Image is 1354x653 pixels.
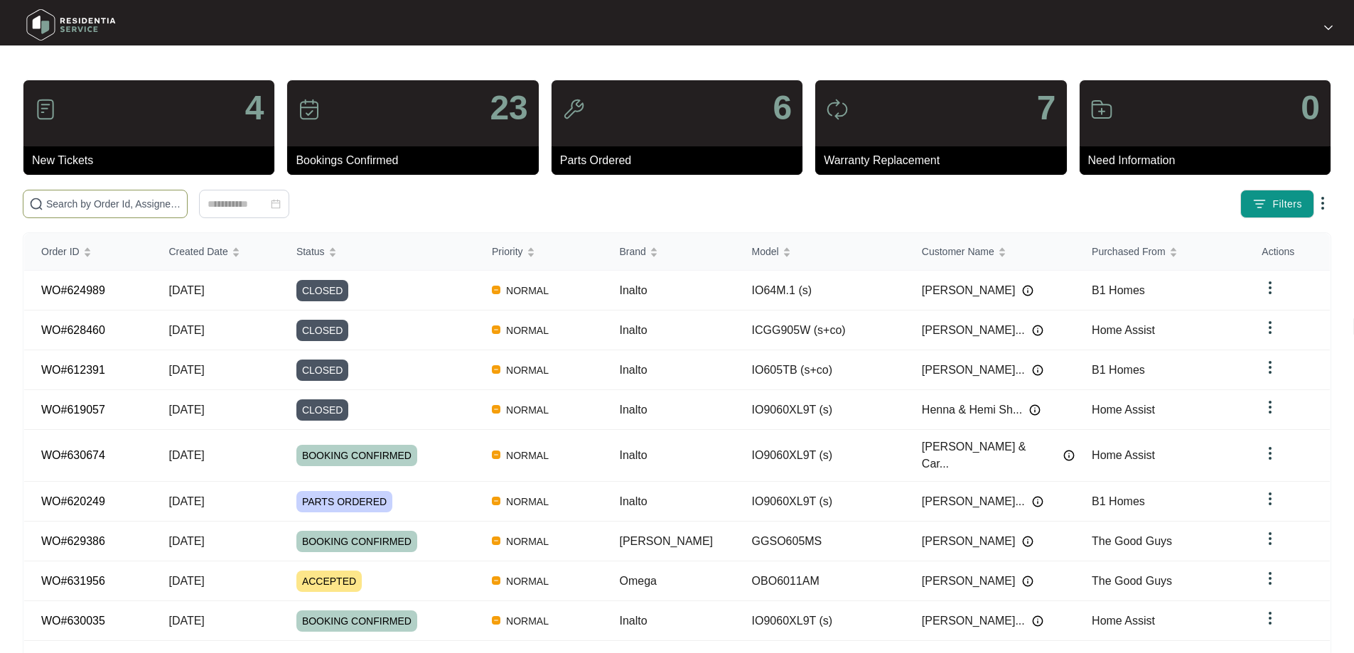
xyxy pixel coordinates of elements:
img: Info icon [1022,576,1033,587]
th: Order ID [24,233,151,271]
img: Vercel Logo [492,497,500,505]
img: Vercel Logo [492,325,500,334]
p: Need Information [1088,152,1331,169]
input: Search by Order Id, Assignee Name, Customer Name, Brand and Model [46,196,181,212]
p: 0 [1301,91,1320,125]
span: Model [752,244,779,259]
span: [PERSON_NAME] [922,533,1016,550]
span: NORMAL [500,493,554,510]
span: CLOSED [296,399,349,421]
span: [DATE] [168,324,204,336]
img: Info icon [1032,325,1043,336]
th: Created Date [151,233,279,271]
span: Created Date [168,244,227,259]
p: 23 [490,91,527,125]
td: IO605TB (s+co) [735,350,905,390]
img: Vercel Logo [492,616,500,625]
th: Priority [475,233,602,271]
span: [PERSON_NAME]... [922,612,1025,630]
a: WO#630674 [41,449,105,461]
img: dropdown arrow [1262,399,1279,416]
img: Info icon [1032,365,1043,376]
p: 4 [245,91,264,125]
img: Info icon [1029,404,1041,416]
a: WO#629386 [41,535,105,547]
span: NORMAL [500,322,554,339]
img: dropdown arrow [1262,279,1279,296]
p: 7 [1037,91,1056,125]
img: Vercel Logo [492,286,500,294]
img: Vercel Logo [492,576,500,585]
span: Home Assist [1092,324,1155,336]
span: [PERSON_NAME]... [922,322,1025,339]
span: Home Assist [1092,615,1155,627]
span: CLOSED [296,280,349,301]
span: CLOSED [296,360,349,381]
span: [PERSON_NAME]... [922,362,1025,379]
span: Filters [1272,197,1302,212]
p: 6 [773,91,792,125]
img: dropdown arrow [1262,570,1279,587]
span: NORMAL [500,401,554,419]
span: [DATE] [168,535,204,547]
span: [PERSON_NAME] [922,282,1016,299]
span: BOOKING CONFIRMED [296,531,417,552]
span: NORMAL [500,447,554,464]
img: dropdown arrow [1262,445,1279,462]
span: ACCEPTED [296,571,362,592]
img: search-icon [29,197,43,211]
span: Order ID [41,244,80,259]
td: IO9060XL9T (s) [735,430,905,482]
span: [DATE] [168,495,204,507]
img: dropdown arrow [1262,610,1279,627]
span: NORMAL [500,573,554,590]
p: New Tickets [32,152,274,169]
img: Vercel Logo [492,405,500,414]
img: Vercel Logo [492,536,500,545]
span: [PERSON_NAME] [619,535,713,547]
span: [PERSON_NAME] & Car... [922,438,1056,473]
span: Inalto [619,615,647,627]
img: dropdown arrow [1262,319,1279,336]
span: Inalto [619,404,647,416]
span: [DATE] [168,449,204,461]
span: NORMAL [500,533,554,550]
img: Info icon [1022,536,1033,547]
a: WO#612391 [41,364,105,376]
td: IO9060XL9T (s) [735,601,905,641]
span: BOOKING CONFIRMED [296,610,417,632]
span: Inalto [619,284,647,296]
span: Home Assist [1092,404,1155,416]
span: Priority [492,244,523,259]
td: OBO6011AM [735,561,905,601]
img: Info icon [1032,615,1043,627]
span: Status [296,244,325,259]
img: dropdown arrow [1324,24,1333,31]
img: icon [562,98,585,121]
img: icon [1090,98,1113,121]
span: [DATE] [168,404,204,416]
td: IO9060XL9T (s) [735,390,905,430]
td: ICGG905W (s+co) [735,311,905,350]
img: Info icon [1032,496,1043,507]
span: B1 Homes [1092,495,1145,507]
span: Customer Name [922,244,994,259]
img: Info icon [1063,450,1075,461]
td: IO9060XL9T (s) [735,482,905,522]
td: IO64M.1 (s) [735,271,905,311]
img: dropdown arrow [1314,195,1331,212]
img: dropdown arrow [1262,530,1279,547]
th: Customer Name [905,233,1075,271]
span: Purchased From [1092,244,1165,259]
img: Vercel Logo [492,450,500,459]
a: WO#619057 [41,404,105,416]
span: Home Assist [1092,449,1155,461]
th: Model [735,233,905,271]
span: [DATE] [168,615,204,627]
span: Inalto [619,324,647,336]
span: Inalto [619,449,647,461]
th: Purchased From [1075,233,1245,271]
span: [DATE] [168,284,204,296]
a: WO#630035 [41,615,105,627]
p: Parts Ordered [560,152,802,169]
